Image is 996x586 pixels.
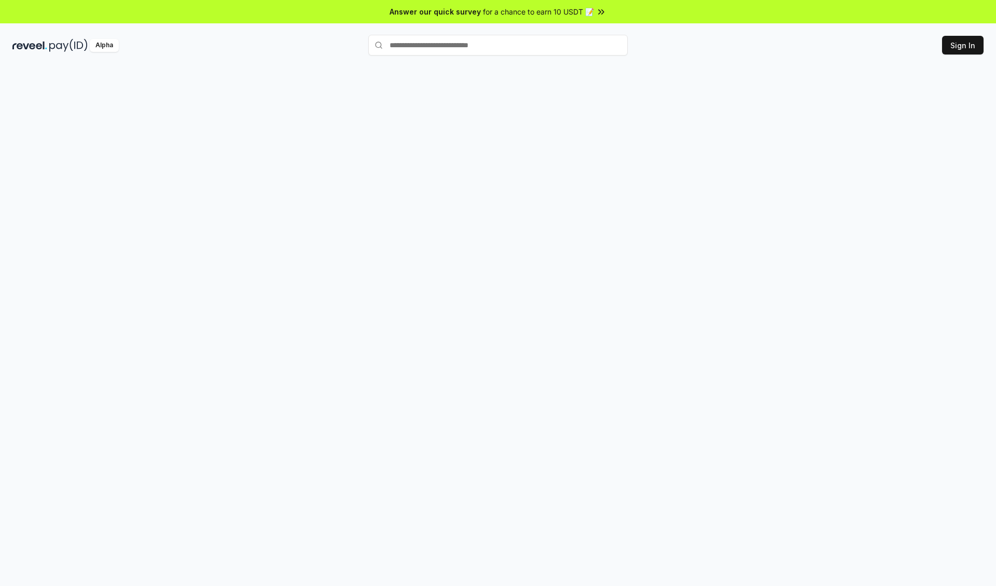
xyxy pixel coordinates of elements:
img: reveel_dark [12,39,47,52]
img: pay_id [49,39,88,52]
div: Alpha [90,39,119,52]
button: Sign In [942,36,984,54]
span: Answer our quick survey [390,6,481,17]
span: for a chance to earn 10 USDT 📝 [483,6,594,17]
